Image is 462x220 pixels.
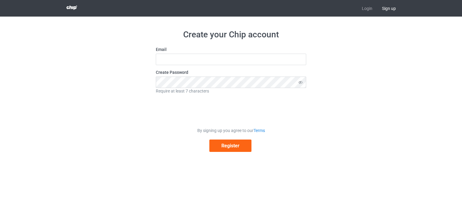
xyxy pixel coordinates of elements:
[254,128,265,133] a: Terms
[156,127,306,134] div: By signing up you agree to our
[156,46,306,52] label: Email
[156,69,306,75] label: Create Password
[209,140,251,152] button: Register
[185,98,277,122] iframe: reCAPTCHA
[156,88,306,94] div: Require at least 7 characters
[66,5,77,10] img: 3d383065fc803cdd16c62507c020ddf8.png
[156,29,306,40] h1: Create your Chip account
